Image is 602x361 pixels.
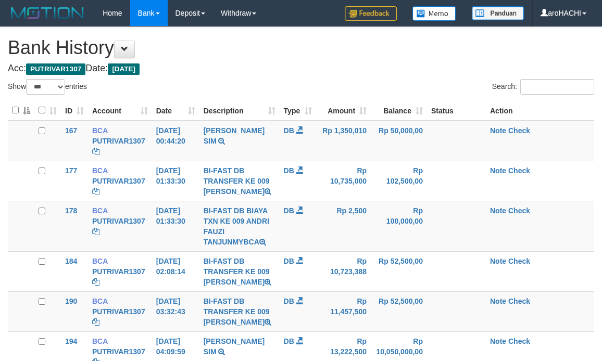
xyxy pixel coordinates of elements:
a: Note [490,207,506,215]
td: Rp 52,500,00 [371,291,427,331]
span: 194 [65,337,77,345]
td: BI-FAST DB BIAYA TXN KE 009 ANDRI FAUZI TANJUNMYBCA [199,201,280,251]
th: Account: activate to sort column ascending [88,100,152,121]
th: : activate to sort column descending [8,100,34,121]
td: Rp 100,000,00 [371,201,427,251]
th: Balance: activate to sort column ascending [371,100,427,121]
a: Check [508,126,530,135]
a: Copy PUTRIVAR1307 to clipboard [92,278,99,286]
td: [DATE] 00:44:20 [152,121,199,161]
td: Rp 10,723,388 [316,251,371,291]
th: Amount: activate to sort column ascending [316,100,371,121]
label: Search: [492,79,594,95]
td: BI-FAST DB TRANSFER KE 009 [PERSON_NAME] [199,161,280,201]
span: BCA [92,337,108,345]
span: 190 [65,297,77,305]
a: Copy PUTRIVAR1307 to clipboard [92,318,99,326]
span: BCA [92,207,108,215]
span: DB [284,337,294,345]
a: Note [490,337,506,345]
th: Action [486,100,594,121]
span: 184 [65,257,77,265]
a: [PERSON_NAME] SIM [204,126,265,145]
a: [PERSON_NAME] SIM [204,337,265,356]
th: Type: activate to sort column ascending [280,100,316,121]
a: Check [508,337,530,345]
td: Rp 1,350,010 [316,121,371,161]
span: DB [284,126,294,135]
span: BCA [92,297,108,305]
td: Rp 2,500 [316,201,371,251]
th: Description: activate to sort column ascending [199,100,280,121]
a: Copy PUTRIVAR1307 to clipboard [92,187,99,196]
td: [DATE] 02:08:14 [152,251,199,291]
a: PUTRIVAR1307 [92,137,145,145]
span: DB [284,257,294,265]
a: Copy PUTRIVAR1307 to clipboard [92,147,99,156]
th: Status [427,100,486,121]
td: BI-FAST DB TRANSFER KE 009 [PERSON_NAME] [199,251,280,291]
span: DB [284,207,294,215]
img: panduan.png [472,6,524,20]
span: 178 [65,207,77,215]
span: BCA [92,126,108,135]
label: Show entries [8,79,87,95]
span: 177 [65,166,77,175]
h4: Acc: Date: [8,63,594,74]
th: : activate to sort column ascending [34,100,61,121]
span: DB [284,297,294,305]
span: BCA [92,257,108,265]
a: PUTRIVAR1307 [92,307,145,316]
a: Note [490,297,506,305]
select: Showentries [26,79,65,95]
td: Rp 50,000,00 [371,121,427,161]
td: Rp 52,500,00 [371,251,427,291]
td: [DATE] 01:33:30 [152,201,199,251]
th: Date: activate to sort column ascending [152,100,199,121]
a: PUTRIVAR1307 [92,347,145,356]
th: ID: activate to sort column ascending [61,100,88,121]
a: PUTRIVAR1307 [92,177,145,185]
a: PUTRIVAR1307 [92,267,145,276]
a: Note [490,257,506,265]
h1: Bank History [8,37,594,58]
span: DB [284,166,294,175]
a: Note [490,166,506,175]
td: Rp 11,457,500 [316,291,371,331]
td: [DATE] 03:32:43 [152,291,199,331]
a: Check [508,257,530,265]
span: PUTRIVAR1307 [26,63,85,75]
span: BCA [92,166,108,175]
td: Rp 102,500,00 [371,161,427,201]
span: 167 [65,126,77,135]
a: Note [490,126,506,135]
a: PUTRIVAR1307 [92,217,145,225]
a: Check [508,207,530,215]
img: Feedback.jpg [345,6,397,21]
img: Button%20Memo.svg [412,6,456,21]
img: MOTION_logo.png [8,5,87,21]
a: Copy PUTRIVAR1307 to clipboard [92,227,99,236]
td: BI-FAST DB TRANSFER KE 009 [PERSON_NAME] [199,291,280,331]
a: Check [508,166,530,175]
a: Check [508,297,530,305]
input: Search: [520,79,594,95]
td: Rp 10,735,000 [316,161,371,201]
span: [DATE] [108,63,140,75]
td: [DATE] 01:33:30 [152,161,199,201]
